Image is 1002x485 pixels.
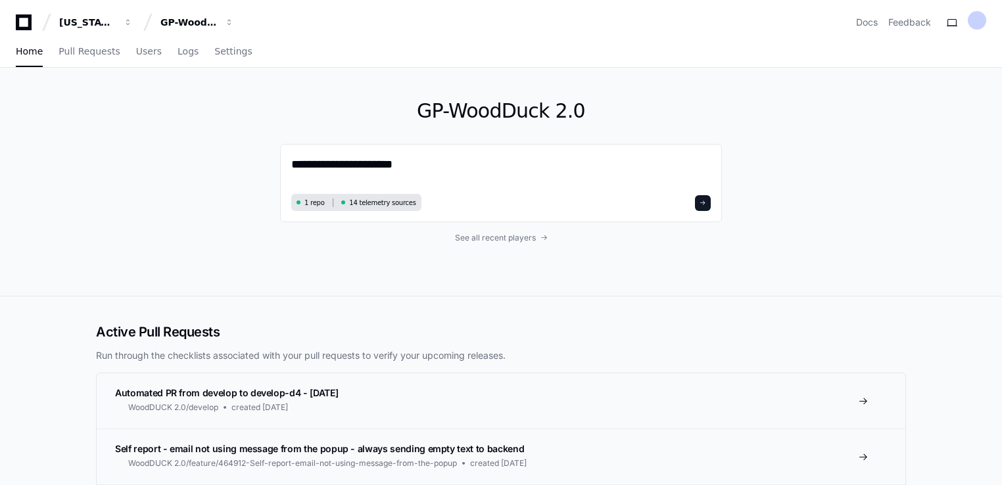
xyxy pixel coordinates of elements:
a: Self report - email not using message from the popup - always sending empty text to backendWoodDU... [97,428,905,484]
span: WoodDUCK 2.0/feature/464912-Self-report-email-not-using-message-from-the-popup [128,458,457,469]
button: [US_STATE] Pacific [54,11,138,34]
a: Logs [178,37,199,67]
div: [US_STATE] Pacific [59,16,116,29]
a: Docs [856,16,878,29]
button: GP-WoodDuck 2.0 [155,11,239,34]
a: Users [136,37,162,67]
a: Settings [214,37,252,67]
span: created [DATE] [470,458,527,469]
span: Users [136,47,162,55]
span: Home [16,47,43,55]
span: WoodDUCK 2.0/develop [128,402,218,413]
h1: GP-WoodDuck 2.0 [280,99,722,123]
h2: Active Pull Requests [96,323,906,341]
a: See all recent players [280,233,722,243]
span: Logs [178,47,199,55]
span: Pull Requests [59,47,120,55]
span: 14 telemetry sources [349,198,416,208]
span: Automated PR from develop to develop-d4 - [DATE] [115,387,338,398]
span: Settings [214,47,252,55]
p: Run through the checklists associated with your pull requests to verify your upcoming releases. [96,349,906,362]
button: Feedback [888,16,931,29]
span: Self report - email not using message from the popup - always sending empty text to backend [115,443,524,454]
a: Automated PR from develop to develop-d4 - [DATE]WoodDUCK 2.0/developcreated [DATE] [97,373,905,428]
span: 1 repo [304,198,325,208]
span: created [DATE] [231,402,288,413]
a: Pull Requests [59,37,120,67]
span: See all recent players [455,233,536,243]
div: GP-WoodDuck 2.0 [160,16,217,29]
a: Home [16,37,43,67]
